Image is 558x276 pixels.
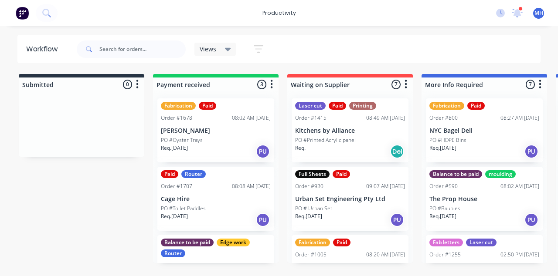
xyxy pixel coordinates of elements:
[161,170,178,178] div: Paid
[199,102,216,110] div: Paid
[366,251,405,259] div: 08:20 AM [DATE]
[333,239,350,246] div: Paid
[366,114,405,122] div: 08:49 AM [DATE]
[429,144,456,152] p: Req. [DATE]
[161,144,188,152] p: Req. [DATE]
[200,44,216,54] span: Views
[256,213,270,227] div: PU
[295,212,322,220] p: Req. [DATE]
[467,102,485,110] div: Paid
[232,262,271,269] div: 02:17 PM [DATE]
[426,167,543,231] div: Balance to be paidmouldingOrder #59008:02 AM [DATE]The Prop HousePO #BaublesReq.[DATE]PU
[232,114,271,122] div: 08:02 AM [DATE]
[333,170,350,178] div: Paid
[429,114,458,122] div: Order #800
[256,145,270,158] div: PU
[429,170,482,178] div: Balance to be paid
[232,182,271,190] div: 08:08 AM [DATE]
[329,102,346,110] div: Paid
[366,182,405,190] div: 09:07 AM [DATE]
[292,98,408,162] div: Laser cutPaidPrintingOrder #141508:49 AM [DATE]Kitchens by AlliancePO #Printed Acrylic panelReq.Del
[429,102,464,110] div: Fabrication
[429,195,539,203] p: The Prop House
[161,205,206,212] p: PO #Toilet Paddles
[426,98,543,162] div: FabricationPaidOrder #80008:27 AM [DATE]NYC Bagel DeliPO #HDPE BinsReq.[DATE]PU
[390,145,404,158] div: Del
[295,251,327,259] div: Order #1005
[500,182,539,190] div: 08:02 AM [DATE]
[295,195,405,203] p: Urban Set Engineering Pty Ltd
[429,127,539,135] p: NYC Bagel Deli
[429,136,466,144] p: PO #HDPE Bins
[295,127,405,135] p: Kitchens by Alliance
[524,213,538,227] div: PU
[466,239,497,246] div: Laser cut
[429,212,456,220] p: Req. [DATE]
[157,98,274,162] div: FabricationPaidOrder #167808:02 AM [DATE][PERSON_NAME]PO #Oyster TraysReq.[DATE]PU
[295,205,332,212] p: PO # Urban Set
[485,170,516,178] div: moulding
[295,136,356,144] p: PO #Printed Acrylic panel
[99,40,186,58] input: Search for orders...
[295,144,306,152] p: Req.
[161,262,192,269] div: Order #1738
[16,7,29,20] img: Factory
[161,249,185,257] div: Router
[429,251,461,259] div: Order #1255
[534,9,543,17] span: MH
[295,170,330,178] div: Full Sheets
[295,182,323,190] div: Order #930
[161,195,271,203] p: Cage Hire
[524,145,538,158] div: PU
[500,251,539,259] div: 02:50 PM [DATE]
[390,213,404,227] div: PU
[161,114,192,122] div: Order #1678
[295,102,326,110] div: Laser cut
[157,167,274,231] div: PaidRouterOrder #170708:08 AM [DATE]Cage HirePO #Toilet PaddlesReq.[DATE]PU
[292,167,408,231] div: Full SheetsPaidOrder #93009:07 AM [DATE]Urban Set Engineering Pty LtdPO # Urban SetReq.[DATE]PU
[429,239,463,246] div: Fab letters
[161,182,192,190] div: Order #1707
[429,182,458,190] div: Order #590
[181,170,206,178] div: Router
[161,239,214,246] div: Balance to be paid
[161,102,196,110] div: Fabrication
[429,205,460,212] p: PO #Baubles
[217,239,250,246] div: Edge work
[161,212,188,220] p: Req. [DATE]
[161,136,203,144] p: PO #Oyster Trays
[349,102,376,110] div: Printing
[26,44,62,54] div: Workflow
[500,114,539,122] div: 08:27 AM [DATE]
[258,7,300,20] div: productivity
[161,127,271,135] p: [PERSON_NAME]
[295,114,327,122] div: Order #1415
[295,239,330,246] div: Fabrication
